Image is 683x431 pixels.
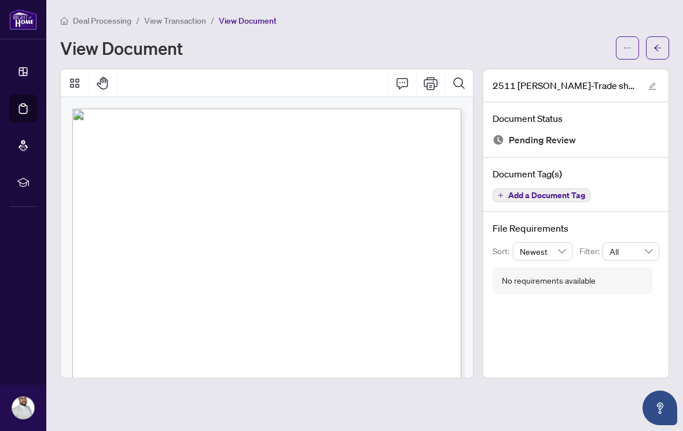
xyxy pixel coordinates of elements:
[136,14,139,27] li: /
[211,14,214,27] li: /
[623,44,631,52] span: ellipsis
[73,16,131,26] span: Deal Processing
[493,134,504,146] img: Document Status
[642,391,677,425] button: Open asap
[12,397,34,419] img: Profile Icon
[520,243,566,260] span: Newest
[502,274,596,287] div: No requirements available
[60,39,183,57] h1: View Document
[498,192,504,198] span: plus
[60,17,68,25] span: home
[653,44,662,52] span: arrow-left
[648,82,656,90] span: edit
[493,167,659,181] h4: Document Tag(s)
[493,79,637,92] span: 2511 [PERSON_NAME]-Trade sheet-Abdulkareem to review.pdf
[493,112,659,125] h4: Document Status
[493,221,659,235] h4: File Requirements
[609,243,652,260] span: All
[508,191,585,199] span: Add a Document Tag
[493,188,590,202] button: Add a Document Tag
[493,245,513,258] p: Sort:
[579,245,603,258] p: Filter:
[9,9,37,30] img: logo
[509,132,576,148] span: Pending Review
[144,16,206,26] span: View Transaction
[219,16,277,26] span: View Document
